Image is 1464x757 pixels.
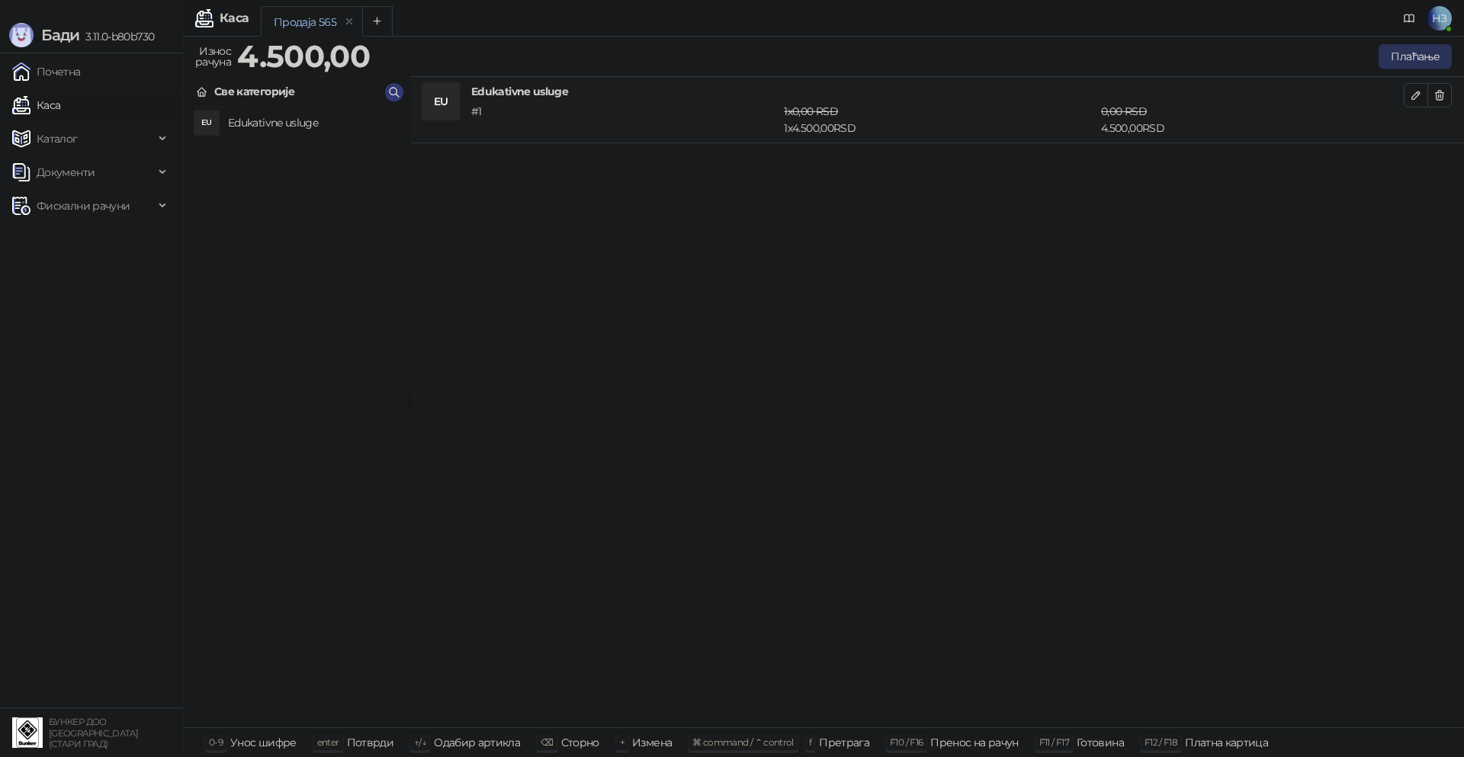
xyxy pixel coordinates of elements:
span: Бади [41,26,79,44]
div: Готовина [1077,733,1124,752]
div: Пренос на рачун [930,733,1018,752]
div: EU [194,111,219,135]
div: Продаја 565 [274,14,336,30]
span: F11 / F17 [1039,736,1069,748]
span: Документи [37,157,95,188]
img: Logo [9,23,34,47]
div: Све категорије [214,83,294,100]
a: Каса [12,90,60,120]
span: 1 x 0,00 RSD [784,104,838,118]
div: # 1 [468,103,781,136]
a: Документација [1397,6,1421,30]
button: remove [339,15,359,28]
div: Потврди [347,733,394,752]
img: 64x64-companyLogo-d200c298-da26-4023-afd4-f376f589afb5.jpeg [12,717,43,748]
span: Каталог [37,123,78,154]
div: Платна картица [1185,733,1268,752]
span: ⌘ command / ⌃ control [692,736,794,748]
span: 0-9 [209,736,223,748]
button: Плаћање [1379,44,1452,69]
div: Износ рачуна [192,41,234,72]
span: + [620,736,624,748]
small: БУНКЕР ДОО [GEOGRAPHIC_DATA] (СТАРИ ГРАД) [49,717,138,749]
span: enter [317,736,339,748]
span: F12 / F18 [1145,736,1177,748]
a: Почетна [12,56,81,87]
div: Одабир артикла [434,733,520,752]
span: ↑/↓ [414,736,426,748]
div: 4.500,00 RSD [1098,103,1407,136]
span: 3.11.0-b80b730 [79,30,154,43]
div: Сторно [561,733,599,752]
span: ⌫ [541,736,553,748]
span: f [809,736,811,748]
div: Претрага [819,733,869,752]
h4: Edukativne usluge [471,83,1404,100]
h4: Edukativne usluge [228,111,397,135]
div: Унос шифре [230,733,297,752]
div: Каса [220,12,249,24]
div: grid [184,107,409,727]
button: Add tab [362,6,393,37]
div: EU [422,83,459,120]
span: НЗ [1427,6,1452,30]
div: 1 x 4.500,00 RSD [781,103,1098,136]
div: Измена [632,733,672,752]
span: Фискални рачуни [37,191,130,221]
span: F10 / F16 [890,736,923,748]
span: 0,00 RSD [1101,104,1147,118]
strong: 4.500,00 [237,37,370,75]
